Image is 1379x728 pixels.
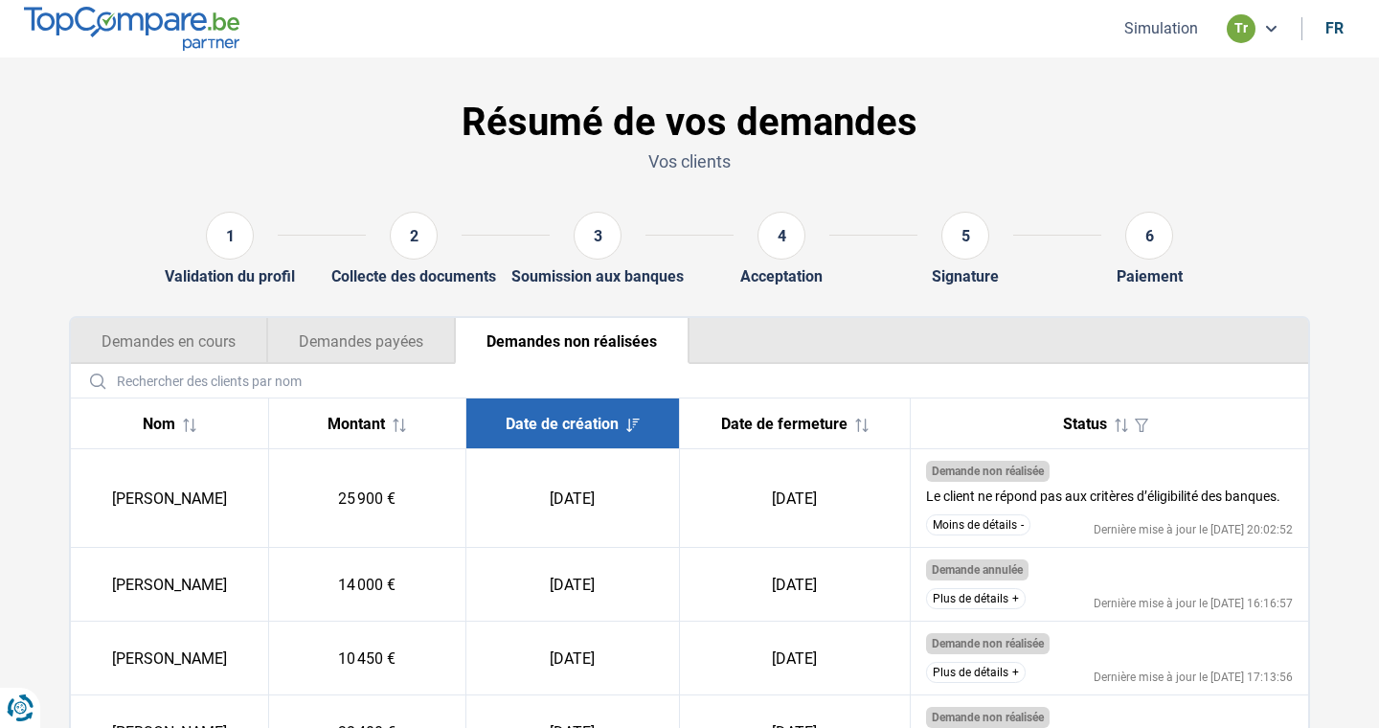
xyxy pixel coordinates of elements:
div: 4 [757,212,805,260]
div: Dernière mise à jour le [DATE] 20:02:52 [1094,524,1293,535]
td: [DATE] [679,449,910,548]
td: [DATE] [465,548,679,622]
div: tr [1227,14,1255,43]
button: Plus de détails [926,662,1026,683]
span: Status [1063,415,1107,433]
img: TopCompare.be [24,7,239,50]
div: Le client ne répond pas aux critères d’éligibilité des banques. [926,489,1280,503]
div: 3 [574,212,622,260]
span: Montant [328,415,385,433]
td: 10 450 € [268,622,465,695]
button: Demandes en cours [71,318,267,364]
h1: Résumé de vos demandes [69,100,1310,146]
button: Demandes payées [267,318,455,364]
div: Dernière mise à jour le [DATE] 16:16:57 [1094,598,1293,609]
td: [PERSON_NAME] [71,622,268,695]
td: [PERSON_NAME] [71,449,268,548]
span: Nom [143,415,175,433]
button: Plus de détails [926,588,1026,609]
span: Date de création [506,415,619,433]
button: Simulation [1119,18,1204,38]
div: Soumission aux banques [511,267,684,285]
td: [DATE] [679,622,910,695]
div: Acceptation [740,267,823,285]
span: Demande non réalisée [932,637,1044,650]
td: [DATE] [465,449,679,548]
span: Date de fermeture [721,415,848,433]
div: 2 [390,212,438,260]
span: Demande annulée [932,563,1023,577]
td: 14 000 € [268,548,465,622]
div: Paiement [1117,267,1183,285]
td: 25 900 € [268,449,465,548]
div: fr [1325,19,1344,37]
div: Validation du profil [165,267,295,285]
div: Signature [932,267,999,285]
div: 5 [941,212,989,260]
button: Demandes non réalisées [455,318,689,364]
td: [DATE] [465,622,679,695]
button: Moins de détails [926,514,1030,535]
span: Demande non réalisée [932,465,1044,478]
p: Vos clients [69,149,1310,173]
td: [DATE] [679,548,910,622]
div: 1 [206,212,254,260]
div: 6 [1125,212,1173,260]
td: [PERSON_NAME] [71,548,268,622]
input: Rechercher des clients par nom [79,364,1300,398]
div: Dernière mise à jour le [DATE] 17:13:56 [1094,671,1293,683]
div: Collecte des documents [331,267,496,285]
span: Demande non réalisée [932,711,1044,724]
